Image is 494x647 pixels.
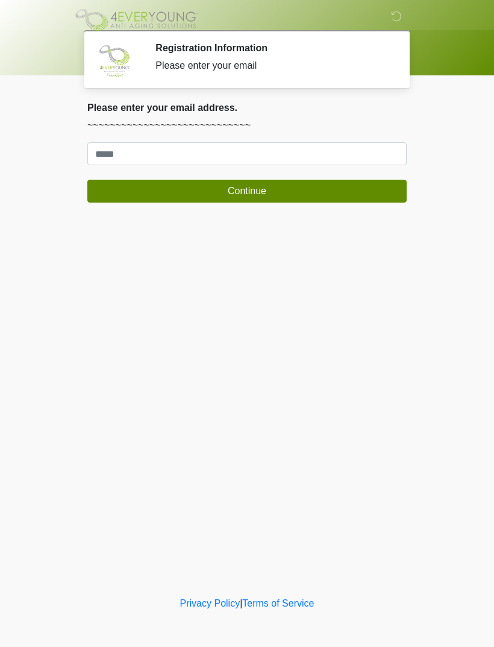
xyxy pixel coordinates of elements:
a: Privacy Policy [180,598,240,608]
div: Please enter your email [155,58,389,73]
p: ~~~~~~~~~~~~~~~~~~~~~~~~~~~~~ [87,118,407,133]
button: Continue [87,180,407,203]
img: Agent Avatar [96,42,133,78]
h2: Registration Information [155,42,389,54]
a: | [240,598,242,608]
h2: Please enter your email address. [87,102,407,113]
img: 4Ever Young Frankfort Logo [75,9,198,31]
a: Terms of Service [242,598,314,608]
